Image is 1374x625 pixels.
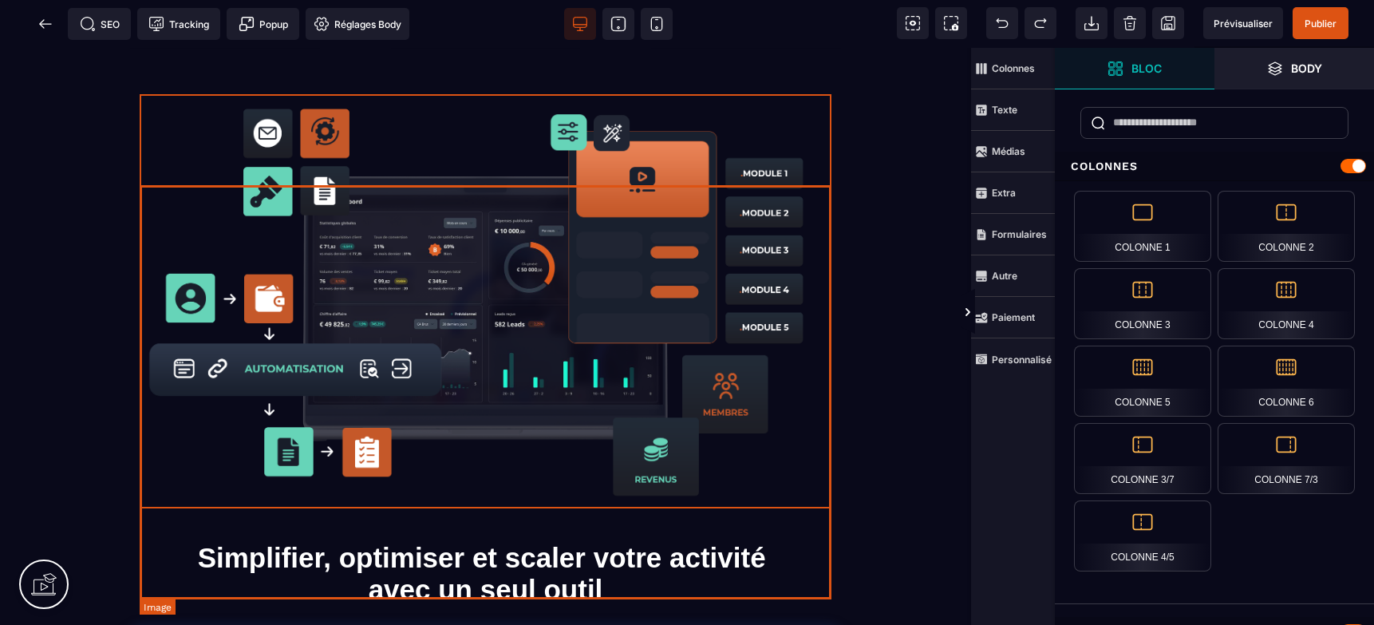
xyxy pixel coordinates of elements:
[992,104,1017,116] strong: Texte
[971,131,1055,172] span: Médias
[140,46,831,461] img: 05b53701e46d85b3f817c8b56e03735b_Mockup_(1).png
[1218,346,1355,417] div: Colonne 6
[1074,423,1211,494] div: Colonne 3/7
[1074,346,1211,417] div: Colonne 5
[986,7,1018,39] span: Défaire
[971,89,1055,131] span: Texte
[57,490,914,562] text: Simplifier, optimiser et scaler votre activité avec un seul outil
[137,8,220,40] span: Code de suivi
[992,187,1016,199] strong: Extra
[1214,18,1273,30] span: Prévisualiser
[992,311,1035,323] strong: Paiement
[1214,48,1374,89] span: Ouvrir les calques
[971,172,1055,214] span: Extra
[602,8,634,40] span: Voir tablette
[992,354,1052,366] strong: Personnalisé
[1025,7,1056,39] span: Rétablir
[227,8,299,40] span: Créer une alerte modale
[1055,48,1214,89] span: Ouvrir les blocs
[314,16,401,32] span: Réglages Body
[148,16,209,32] span: Tracking
[1218,268,1355,339] div: Colonne 4
[935,7,967,39] span: Capture d'écran
[80,16,120,32] span: SEO
[992,62,1035,74] strong: Colonnes
[971,255,1055,297] span: Autre
[1291,62,1322,74] strong: Body
[1055,152,1374,181] div: Colonnes
[971,48,1055,89] span: Colonnes
[971,297,1055,338] span: Paiement
[992,270,1017,282] strong: Autre
[971,338,1055,380] span: Personnalisé
[992,228,1047,240] strong: Formulaires
[897,7,929,39] span: Voir les composants
[971,214,1055,255] span: Formulaires
[1218,191,1355,262] div: Colonne 2
[1055,289,1071,337] span: Afficher les vues
[1114,7,1146,39] span: Nettoyage
[1131,62,1162,74] strong: Bloc
[1218,423,1355,494] div: Colonne 7/3
[1074,191,1211,262] div: Colonne 1
[1293,7,1348,39] span: Enregistrer le contenu
[30,8,61,40] span: Retour
[1152,7,1184,39] span: Enregistrer
[306,8,409,40] span: Favicon
[239,16,288,32] span: Popup
[1074,268,1211,339] div: Colonne 3
[68,8,131,40] span: Métadata SEO
[1203,7,1283,39] span: Aperçu
[1305,18,1336,30] span: Publier
[992,145,1025,157] strong: Médias
[564,8,596,40] span: Voir bureau
[641,8,673,40] span: Voir mobile
[1076,7,1107,39] span: Importer
[1074,500,1211,572] div: Colonne 4/5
